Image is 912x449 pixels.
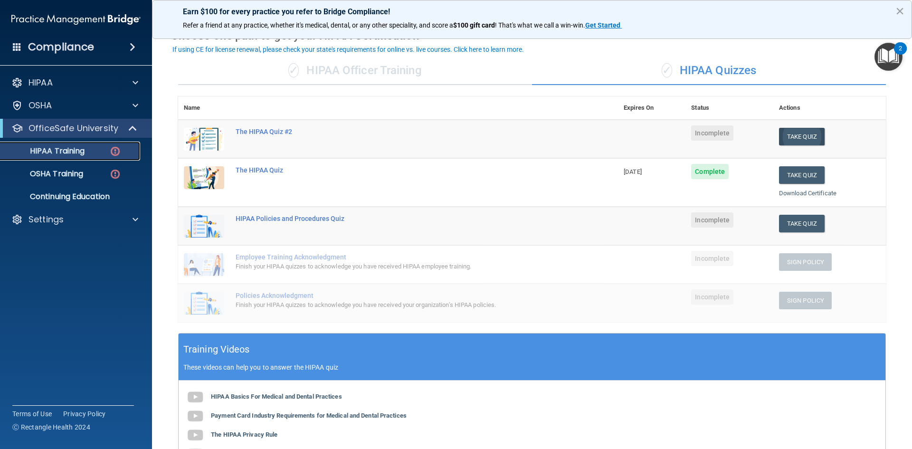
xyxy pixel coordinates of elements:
[288,63,299,77] span: ✓
[779,253,832,271] button: Sign Policy
[691,289,733,305] span: Incomplete
[11,10,141,29] img: PMB logo
[779,215,825,232] button: Take Quiz
[172,46,524,53] div: If using CE for license renewal, please check your state's requirements for online vs. live cours...
[12,409,52,419] a: Terms of Use
[618,96,685,120] th: Expires On
[186,407,205,426] img: gray_youtube_icon.38fcd6cc.png
[28,100,52,111] p: OSHA
[691,125,733,141] span: Incomplete
[624,168,642,175] span: [DATE]
[691,164,729,179] span: Complete
[779,128,825,145] button: Take Quiz
[453,21,495,29] strong: $100 gift card
[236,166,570,174] div: The HIPAA Quiz
[6,169,83,179] p: OSHA Training
[236,292,570,299] div: Policies Acknowledgment
[6,146,85,156] p: HIPAA Training
[895,3,904,19] button: Close
[211,412,407,419] b: Payment Card Industry Requirements for Medical and Dental Practices
[183,341,250,358] h5: Training Videos
[12,422,90,432] span: Ⓒ Rectangle Health 2024
[186,426,205,445] img: gray_youtube_icon.38fcd6cc.png
[874,43,902,71] button: Open Resource Center, 2 new notifications
[691,251,733,266] span: Incomplete
[211,431,277,438] b: The HIPAA Privacy Rule
[585,21,620,29] strong: Get Started
[178,57,532,85] div: HIPAA Officer Training
[28,214,64,225] p: Settings
[28,77,53,88] p: HIPAA
[236,253,570,261] div: Employee Training Acknowledgment
[236,299,570,311] div: Finish your HIPAA quizzes to acknowledge you have received your organization’s HIPAA policies.
[779,292,832,309] button: Sign Policy
[109,145,121,157] img: danger-circle.6113f641.png
[685,96,773,120] th: Status
[28,40,94,54] h4: Compliance
[183,363,881,371] p: These videos can help you to answer the HIPAA quiz
[63,409,106,419] a: Privacy Policy
[109,168,121,180] img: danger-circle.6113f641.png
[779,190,836,197] a: Download Certificate
[495,21,585,29] span: ! That's what we call a win-win.
[171,45,525,54] button: If using CE for license renewal, please check your state's requirements for online vs. live cours...
[183,7,881,16] p: Earn $100 for every practice you refer to Bridge Compliance!
[6,192,136,201] p: Continuing Education
[779,166,825,184] button: Take Quiz
[28,123,118,134] p: OfficeSafe University
[585,21,622,29] a: Get Started
[183,21,453,29] span: Refer a friend at any practice, whether it's medical, dental, or any other speciality, and score a
[236,261,570,272] div: Finish your HIPAA quizzes to acknowledge you have received HIPAA employee training.
[11,214,138,225] a: Settings
[773,96,886,120] th: Actions
[11,123,138,134] a: OfficeSafe University
[691,212,733,228] span: Incomplete
[211,393,342,400] b: HIPAA Basics For Medical and Dental Practices
[178,96,230,120] th: Name
[11,77,138,88] a: HIPAA
[236,215,570,222] div: HIPAA Policies and Procedures Quiz
[532,57,886,85] div: HIPAA Quizzes
[236,128,570,135] div: The HIPAA Quiz #2
[11,100,138,111] a: OSHA
[186,388,205,407] img: gray_youtube_icon.38fcd6cc.png
[662,63,672,77] span: ✓
[899,48,902,61] div: 2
